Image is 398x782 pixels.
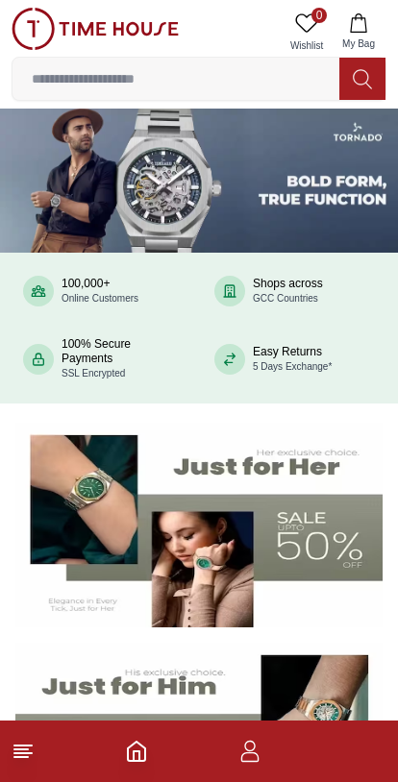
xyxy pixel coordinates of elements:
[62,337,184,380] div: 100% Secure Payments
[125,740,148,763] a: Home
[311,8,327,23] span: 0
[283,8,331,57] a: 0Wishlist
[253,277,323,305] div: Shops across
[12,8,179,50] img: ...
[253,345,332,374] div: Easy Returns
[253,361,332,372] span: 5 Days Exchange*
[62,277,138,305] div: 100,000+
[62,293,138,304] span: Online Customers
[253,293,318,304] span: GCC Countries
[335,37,383,51] span: My Bag
[331,8,386,57] button: My Bag
[283,38,331,53] span: Wishlist
[62,368,125,379] span: SSL Encrypted
[15,423,383,626] img: Women's Watches Banner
